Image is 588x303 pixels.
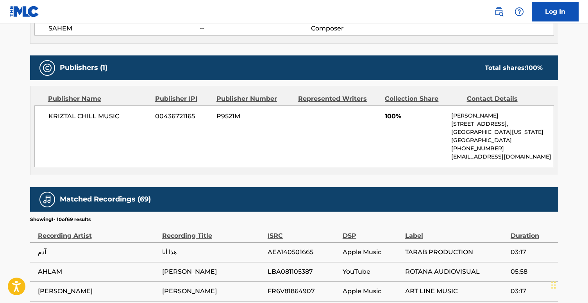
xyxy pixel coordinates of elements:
p: [EMAIL_ADDRESS][DOMAIN_NAME] [451,153,553,161]
span: LBA081105387 [268,267,339,276]
p: [PHONE_NUMBER] [451,144,553,153]
div: Publisher IPI [155,94,211,103]
span: 100 % [526,64,543,71]
div: Duration [511,223,554,241]
a: Log In [532,2,579,21]
span: TARAB PRODUCTION [405,248,507,257]
span: Apple Music [343,287,401,296]
div: ISRC [268,223,339,241]
div: Publisher Number [216,94,292,103]
span: آدم [38,248,158,257]
p: [STREET_ADDRESS], [451,120,553,128]
div: Help [511,4,527,20]
span: Composer [311,24,412,33]
span: ROTANA AUDIOVISUAL [405,267,507,276]
span: YouTube [343,267,401,276]
span: 00436721165 [155,112,211,121]
img: search [494,7,504,16]
p: Showing 1 - 10 of 69 results [30,216,91,223]
p: [PERSON_NAME] [451,112,553,120]
h5: Matched Recordings (69) [60,195,151,204]
span: [PERSON_NAME] [38,287,158,296]
div: Collection Share [385,94,461,103]
span: ART LINE MUSIC [405,287,507,296]
span: Apple Music [343,248,401,257]
div: Drag [551,273,556,297]
a: Public Search [491,4,507,20]
h5: Publishers (1) [60,63,107,72]
span: SAHEM [48,24,200,33]
div: Represented Writers [298,94,379,103]
img: help [515,7,524,16]
span: P9521M [216,112,292,121]
span: 05:58 [511,267,554,276]
div: Label [405,223,507,241]
span: 03:17 [511,287,554,296]
img: Matched Recordings [43,195,52,204]
div: Total shares: [485,63,543,73]
div: Publisher Name [48,94,149,103]
span: AEA140501665 [268,248,339,257]
div: DSP [343,223,401,241]
span: -- [200,24,311,33]
div: Contact Details [467,94,543,103]
span: KRIZTAL CHILL MUSIC [48,112,150,121]
div: Recording Title [162,223,264,241]
span: FR6V81864907 [268,287,339,296]
span: 03:17 [511,248,554,257]
img: MLC Logo [9,6,39,17]
div: Recording Artist [38,223,158,241]
span: 100% [385,112,445,121]
span: [PERSON_NAME] [162,267,264,276]
span: [PERSON_NAME] [162,287,264,296]
p: [GEOGRAPHIC_DATA][US_STATE] [451,128,553,136]
iframe: Chat Widget [549,266,588,303]
p: [GEOGRAPHIC_DATA] [451,136,553,144]
img: Publishers [43,63,52,73]
span: هذا أنا [162,248,264,257]
span: AHLAM [38,267,158,276]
